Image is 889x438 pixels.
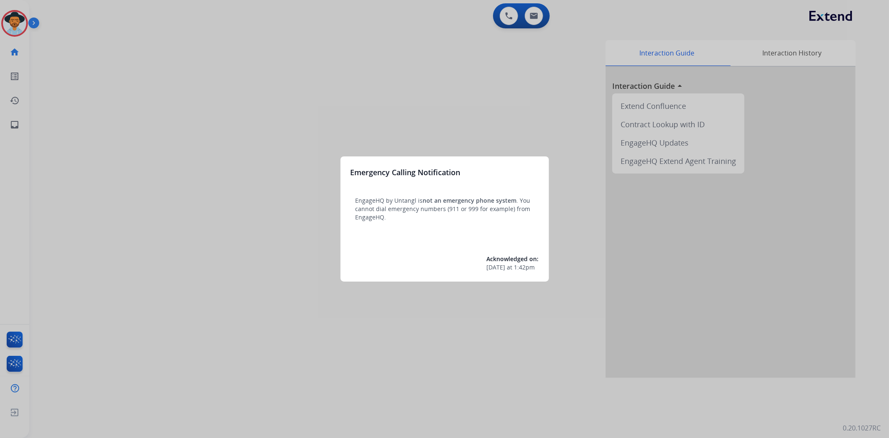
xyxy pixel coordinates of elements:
[514,263,535,272] span: 1:42pm
[423,196,517,204] span: not an emergency phone system
[487,263,506,272] span: [DATE]
[356,196,534,222] p: EngageHQ by Untangl is . You cannot dial emergency numbers (911 or 999 for example) from EngageHQ.
[843,423,881,433] p: 0.20.1027RC
[351,166,461,178] h3: Emergency Calling Notification
[487,263,539,272] div: at
[487,255,539,263] span: Acknowledged on:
